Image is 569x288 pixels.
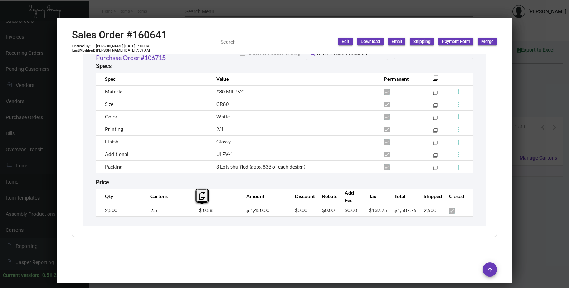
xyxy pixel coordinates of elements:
[105,151,128,157] span: Additional
[433,117,438,122] mat-icon: filter_none
[357,38,384,45] button: Download
[433,92,438,97] mat-icon: filter_none
[338,38,353,45] button: Edit
[96,73,209,85] th: Spec
[345,207,357,213] span: $0.00
[96,189,144,204] th: Qty
[315,189,337,204] th: Rebate
[96,179,109,186] h2: Price
[295,207,307,213] span: $0.00
[369,207,387,213] span: $137.75
[438,38,473,45] button: Payment Form
[239,189,288,204] th: Amount
[392,39,402,45] span: Email
[72,44,96,48] td: Entered By:
[442,189,473,204] th: Closed
[96,44,150,48] td: [PERSON_NAME] [DATE] 1:18 PM
[388,38,405,45] button: Email
[288,189,315,204] th: Discount
[72,48,96,53] td: Last Modified:
[413,39,431,45] span: Shipping
[96,63,112,69] h2: Specs
[216,126,224,132] span: 2/1
[442,39,470,45] span: Payment Form
[424,207,436,213] span: 2,500
[199,192,205,200] i: Copy
[322,207,335,213] span: $0.00
[433,130,438,134] mat-icon: filter_none
[105,138,118,145] span: Finish
[216,113,230,119] span: White
[216,163,305,170] span: 3 Lots shuffled (appx 833 of each design)
[96,53,166,63] a: Purchase Order #106715
[72,29,167,41] h2: Sales Order #160641
[143,189,192,204] th: Cartons
[481,39,493,45] span: Merge
[410,38,434,45] button: Shipping
[105,126,123,132] span: Printing
[433,142,438,147] mat-icon: filter_none
[362,189,387,204] th: Tax
[361,39,380,45] span: Download
[417,189,442,204] th: Shipped
[105,88,124,94] span: Material
[433,155,438,159] mat-icon: filter_none
[377,73,422,85] th: Permanent
[105,163,122,170] span: Packing
[216,138,231,145] span: Glossy
[216,101,229,107] span: CR80
[433,104,438,109] mat-icon: filter_none
[433,167,438,172] mat-icon: filter_none
[96,48,150,53] td: [PERSON_NAME] [DATE] 7:59 AM
[192,189,239,204] th: Rate
[216,151,233,157] span: ULEV-1
[342,39,349,45] span: Edit
[209,73,376,85] th: Value
[216,88,245,94] span: #30 Mil PVC
[394,207,417,213] span: $1,587.75
[433,78,438,83] mat-icon: filter_none
[387,189,417,204] th: Total
[105,113,118,119] span: Color
[337,189,362,204] th: Add Fee
[42,272,57,279] div: 0.51.2
[3,272,39,279] div: Current version:
[478,38,497,45] button: Merge
[105,101,113,107] span: Size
